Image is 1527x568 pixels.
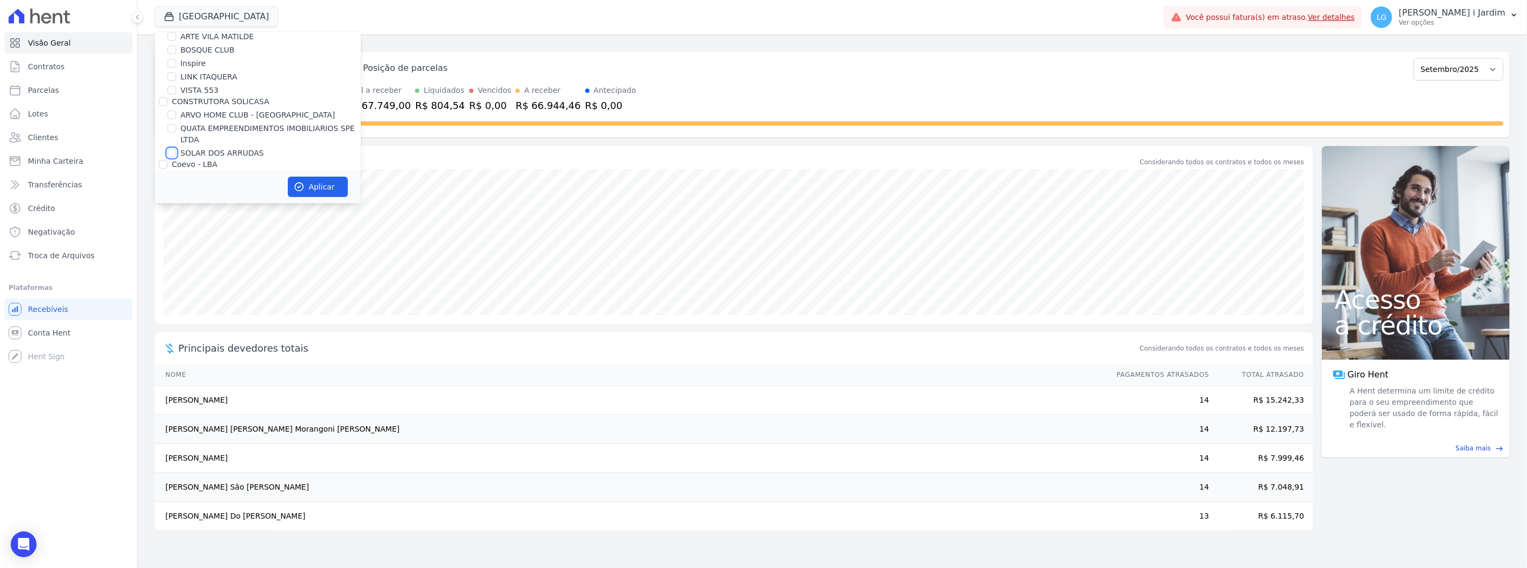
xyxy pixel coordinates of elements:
[363,62,448,75] div: Posição de parcelas
[1107,415,1210,444] td: 14
[1107,386,1210,415] td: 14
[1377,13,1387,21] span: LG
[1335,287,1497,312] span: Acesso
[346,98,411,113] div: R$ 67.749,00
[4,298,133,320] a: Recebíveis
[1140,344,1304,353] span: Considerando todos os contratos e todos os meses
[1495,445,1503,453] span: east
[4,322,133,344] a: Conta Hent
[4,79,133,101] a: Parcelas
[4,174,133,195] a: Transferências
[180,110,335,121] label: ARVO HOME CLUB - [GEOGRAPHIC_DATA]
[594,85,636,96] div: Antecipado
[515,98,580,113] div: R$ 66.944,46
[4,103,133,125] a: Lotes
[1186,12,1355,23] span: Você possui fatura(s) em atraso.
[288,177,348,197] button: Aplicar
[28,304,68,315] span: Recebíveis
[155,444,1107,473] td: [PERSON_NAME]
[1107,473,1210,502] td: 14
[155,386,1107,415] td: [PERSON_NAME]
[1107,502,1210,531] td: 13
[28,85,59,96] span: Parcelas
[180,45,235,56] label: BOSQUE CLUB
[1362,2,1527,32] button: LG [PERSON_NAME] i Jardim Ver opções
[155,473,1107,502] td: [PERSON_NAME] São [PERSON_NAME]
[1335,312,1497,338] span: a crédito
[172,97,269,106] label: CONSTRUTORA SOLICASA
[28,132,58,143] span: Clientes
[180,71,237,83] label: LINK ITAQUERA
[424,85,464,96] div: Liquidados
[28,203,55,214] span: Crédito
[415,98,465,113] div: R$ 804,54
[172,160,217,169] label: Coevo - LBA
[155,6,278,27] button: [GEOGRAPHIC_DATA]
[1328,443,1503,453] a: Saiba mais east
[1107,364,1210,386] th: Pagamentos Atrasados
[4,56,133,77] a: Contratos
[155,415,1107,444] td: [PERSON_NAME] [PERSON_NAME] Morangoni [PERSON_NAME]
[1107,444,1210,473] td: 14
[11,531,37,557] div: Open Intercom Messenger
[180,31,254,42] label: ARTE VILA MATILDE
[1308,13,1355,21] a: Ver detalhes
[180,148,264,159] label: SOLAR DOS ARRUDAS
[28,38,71,48] span: Visão Geral
[9,281,128,294] div: Plataformas
[180,85,219,96] label: VISTA 553
[1210,415,1313,444] td: R$ 12.197,73
[1456,443,1491,453] span: Saiba mais
[28,61,64,72] span: Contratos
[1399,18,1506,27] p: Ver opções
[478,85,511,96] div: Vencidos
[28,250,94,261] span: Troca de Arquivos
[1210,473,1313,502] td: R$ 7.048,91
[4,221,133,243] a: Negativação
[4,245,133,266] a: Troca de Arquivos
[4,127,133,148] a: Clientes
[4,32,133,54] a: Visão Geral
[155,364,1107,386] th: Nome
[180,123,361,145] label: QUATA EMPREENDIMENTOS IMOBILIARIOS SPE LTDA
[28,108,48,119] span: Lotes
[1210,502,1313,531] td: R$ 6.115,70
[1210,444,1313,473] td: R$ 7.999,46
[28,227,75,237] span: Negativação
[28,327,70,338] span: Conta Hent
[180,58,206,69] label: Inspire
[585,98,636,113] div: R$ 0,00
[155,502,1107,531] td: [PERSON_NAME] Do [PERSON_NAME]
[1210,364,1313,386] th: Total Atrasado
[346,85,411,96] div: Total a receber
[28,156,83,166] span: Minha Carteira
[469,98,511,113] div: R$ 0,00
[524,85,561,96] div: A receber
[178,155,1138,169] div: Saldo devedor total
[1348,368,1388,381] span: Giro Hent
[1348,385,1499,431] span: A Hent determina um limite de crédito para o seu empreendimento que poderá ser usado de forma ráp...
[1210,386,1313,415] td: R$ 15.242,33
[4,198,133,219] a: Crédito
[4,150,133,172] a: Minha Carteira
[1140,157,1304,167] div: Considerando todos os contratos e todos os meses
[178,341,1138,355] span: Principais devedores totais
[28,179,82,190] span: Transferências
[1399,8,1506,18] p: [PERSON_NAME] i Jardim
